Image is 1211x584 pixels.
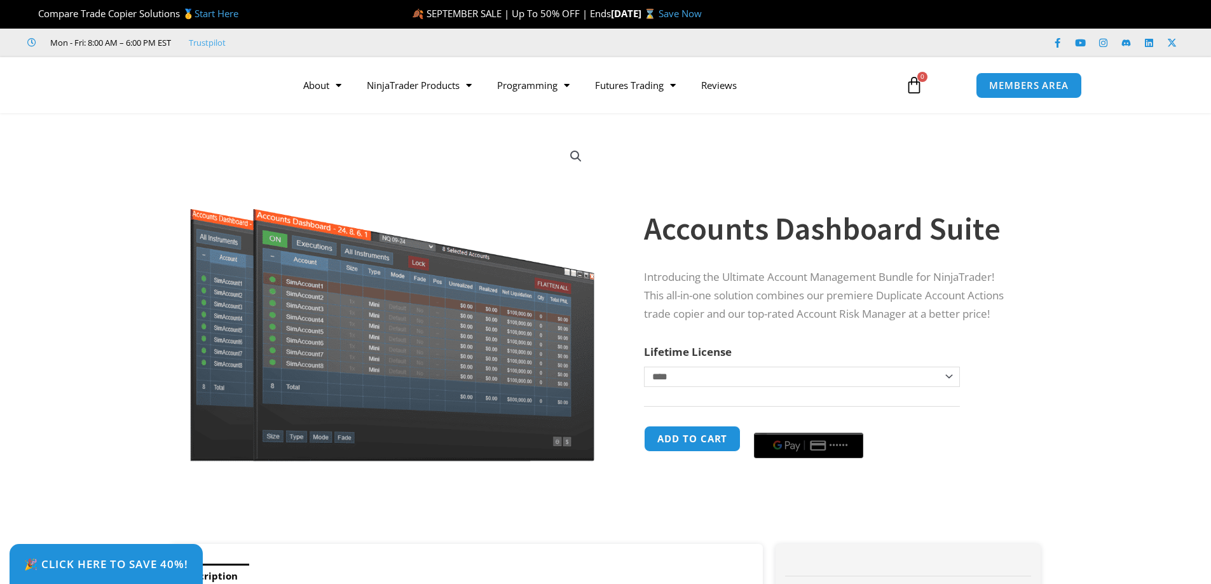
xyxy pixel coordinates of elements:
[484,71,582,100] a: Programming
[47,35,171,50] span: Mon - Fri: 8:00 AM – 6:00 PM EST
[582,71,688,100] a: Futures Trading
[611,7,659,20] strong: [DATE] ⌛
[644,268,1015,323] p: Introducing the Ultimate Account Management Bundle for NinjaTrader! This all-in-one solution comb...
[644,207,1015,251] h1: Accounts Dashboard Suite
[976,72,1082,98] a: MEMBERS AREA
[917,72,927,82] span: 0
[291,71,891,100] nav: Menu
[189,35,226,50] a: Trustpilot
[291,71,354,100] a: About
[188,135,597,461] img: Screenshot 2024-08-26 155710eeeee
[989,81,1069,90] span: MEMBERS AREA
[195,7,238,20] a: Start Here
[751,424,866,425] iframe: Secure payment input frame
[24,559,188,569] span: 🎉 Click Here to save 40%!
[754,433,863,458] button: Buy with GPay
[28,9,38,18] img: 🏆
[412,7,611,20] span: 🍂 SEPTEMBER SALE | Up To 50% OFF | Ends
[27,7,238,20] span: Compare Trade Copier Solutions 🥇
[644,426,741,452] button: Add to cart
[564,145,587,168] a: View full-screen image gallery
[886,67,942,104] a: 0
[688,71,749,100] a: Reviews
[354,71,484,100] a: NinjaTrader Products
[659,7,702,20] a: Save Now
[10,544,203,584] a: 🎉 Click Here to save 40%!
[830,441,849,450] text: ••••••
[129,62,266,108] img: LogoAI | Affordable Indicators – NinjaTrader
[644,344,732,359] label: Lifetime License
